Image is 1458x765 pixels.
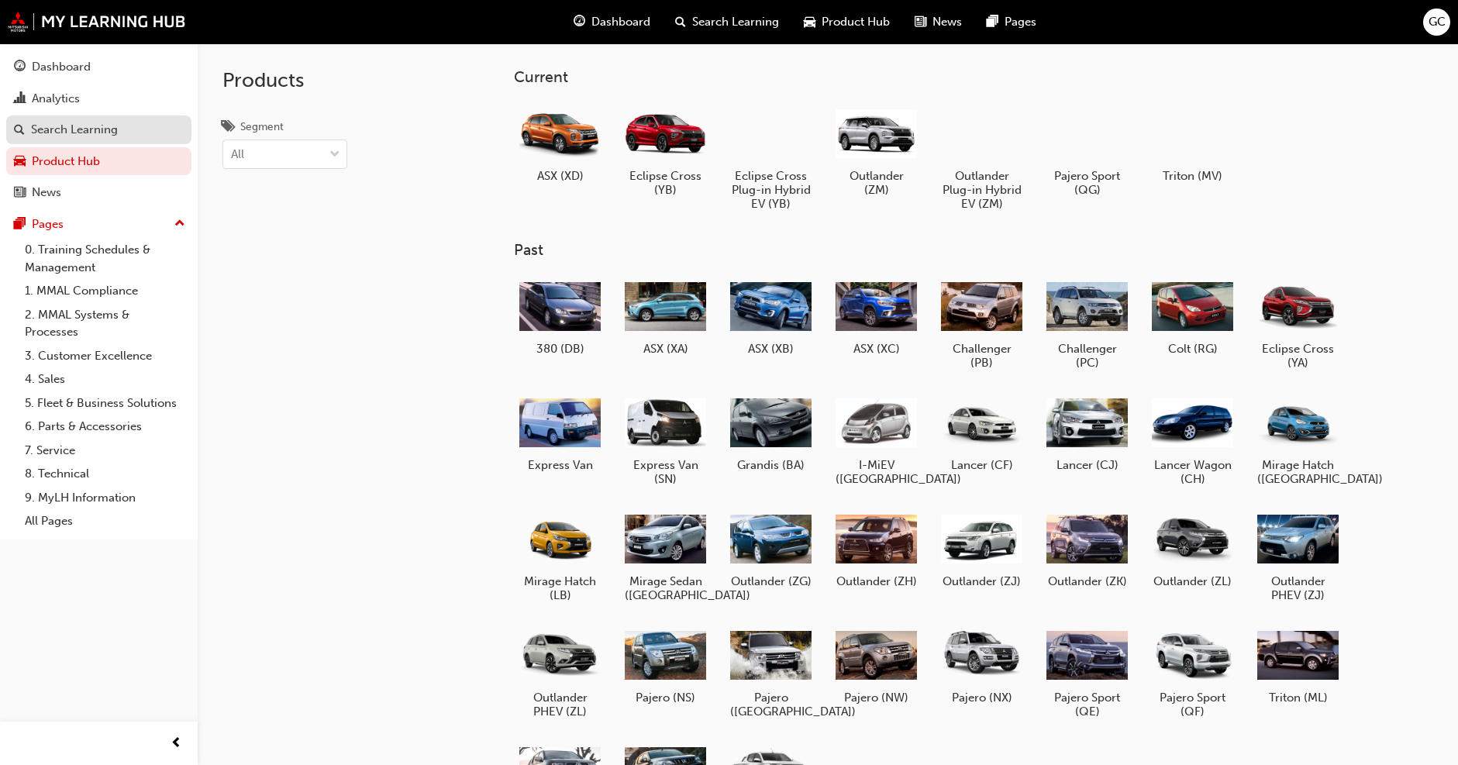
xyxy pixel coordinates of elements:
[836,574,917,588] h5: Outlander (ZH)
[725,388,818,478] a: Grandis (BA)
[14,218,26,232] span: pages-icon
[1252,505,1345,608] a: Outlander PHEV (ZJ)
[1429,13,1446,31] span: GC
[1257,458,1339,486] h5: Mirage Hatch ([GEOGRAPHIC_DATA])
[936,505,1029,594] a: Outlander (ZJ)
[574,12,585,32] span: guage-icon
[19,391,191,415] a: 5. Fleet & Business Solutions
[19,303,191,344] a: 2. MMAL Systems & Processes
[231,146,244,164] div: All
[519,574,601,602] h5: Mirage Hatch (LB)
[974,6,1049,38] a: pages-iconPages
[1046,342,1128,370] h5: Challenger (PC)
[561,6,663,38] a: guage-iconDashboard
[514,68,1394,86] h3: Current
[1152,342,1233,356] h5: Colt (RG)
[941,691,1022,705] h5: Pajero (NX)
[32,58,91,76] div: Dashboard
[675,12,686,32] span: search-icon
[519,691,601,718] h5: Outlander PHEV (ZL)
[619,505,712,608] a: Mirage Sedan ([GEOGRAPHIC_DATA])
[830,98,923,202] a: Outlander (ZM)
[836,169,917,197] h5: Outlander (ZM)
[6,210,191,239] button: Pages
[941,169,1022,211] h5: Outlander Plug-in Hybrid EV (ZM)
[1046,169,1128,197] h5: Pajero Sport (QG)
[19,439,191,463] a: 7. Service
[329,145,340,165] span: down-icon
[1146,505,1239,594] a: Outlander (ZL)
[1041,505,1134,594] a: Outlander (ZK)
[619,621,712,711] a: Pajero (NS)
[1152,458,1233,486] h5: Lancer Wagon (CH)
[625,169,706,197] h5: Eclipse Cross (YB)
[514,505,607,608] a: Mirage Hatch (LB)
[1252,621,1345,711] a: Triton (ML)
[1005,13,1036,31] span: Pages
[692,13,779,31] span: Search Learning
[19,367,191,391] a: 4. Sales
[1041,621,1134,725] a: Pajero Sport (QE)
[1046,458,1128,472] h5: Lancer (CJ)
[19,509,191,533] a: All Pages
[1252,388,1345,492] a: Mirage Hatch ([GEOGRAPHIC_DATA])
[1257,342,1339,370] h5: Eclipse Cross (YA)
[1152,574,1233,588] h5: Outlander (ZL)
[19,238,191,279] a: 0. Training Schedules & Management
[1152,169,1233,183] h5: Triton (MV)
[725,505,818,594] a: Outlander (ZG)
[514,621,607,725] a: Outlander PHEV (ZL)
[625,342,706,356] h5: ASX (XA)
[625,691,706,705] h5: Pajero (NS)
[1423,9,1450,36] button: GC
[591,13,650,31] span: Dashboard
[32,184,61,202] div: News
[1041,388,1134,478] a: Lancer (CJ)
[1046,691,1128,718] h5: Pajero Sport (QE)
[514,241,1394,259] h3: Past
[240,119,284,135] div: Segment
[6,115,191,144] a: Search Learning
[6,84,191,113] a: Analytics
[725,98,818,216] a: Eclipse Cross Plug-in Hybrid EV (YB)
[836,691,917,705] h5: Pajero (NW)
[619,98,712,202] a: Eclipse Cross (YB)
[932,13,962,31] span: News
[1257,691,1339,705] h5: Triton (ML)
[14,123,25,137] span: search-icon
[625,458,706,486] h5: Express Van (SN)
[936,388,1029,478] a: Lancer (CF)
[1041,98,1134,202] a: Pajero Sport (QG)
[222,121,234,135] span: tags-icon
[1152,691,1233,718] h5: Pajero Sport (QF)
[6,147,191,176] a: Product Hub
[514,272,607,362] a: 380 (DB)
[222,68,347,93] h2: Products
[936,272,1029,376] a: Challenger (PB)
[1146,98,1239,188] a: Triton (MV)
[830,272,923,362] a: ASX (XC)
[619,272,712,362] a: ASX (XA)
[915,12,926,32] span: news-icon
[619,388,712,492] a: Express Van (SN)
[830,388,923,492] a: I-MiEV ([GEOGRAPHIC_DATA])
[830,621,923,711] a: Pajero (NW)
[514,388,607,478] a: Express Van
[830,505,923,594] a: Outlander (ZH)
[6,53,191,81] a: Dashboard
[725,621,818,725] a: Pajero ([GEOGRAPHIC_DATA])
[791,6,902,38] a: car-iconProduct Hub
[8,12,186,32] a: mmal
[19,462,191,486] a: 8. Technical
[730,458,812,472] h5: Grandis (BA)
[941,458,1022,472] h5: Lancer (CF)
[987,12,998,32] span: pages-icon
[519,169,601,183] h5: ASX (XD)
[32,90,80,108] div: Analytics
[19,279,191,303] a: 1. MMAL Compliance
[1146,272,1239,362] a: Colt (RG)
[174,214,185,234] span: up-icon
[836,458,917,486] h5: I-MiEV ([GEOGRAPHIC_DATA])
[14,60,26,74] span: guage-icon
